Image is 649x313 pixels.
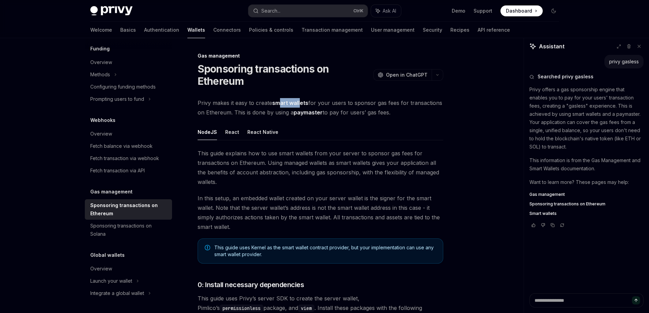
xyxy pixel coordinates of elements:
button: Toggle dark mode [548,5,559,16]
a: Basics [120,22,136,38]
a: Policies & controls [249,22,293,38]
button: Searched privy gasless [529,73,644,80]
button: React Native [247,124,278,140]
span: Ctrl K [353,8,364,14]
div: Search... [261,7,280,15]
span: This guide explains how to use smart wallets from your server to sponsor gas fees for transaction... [198,148,443,187]
button: Search...CtrlK [248,5,368,17]
a: API reference [478,22,510,38]
span: Smart wallets [529,211,557,216]
div: Overview [90,130,112,138]
a: Support [474,7,492,14]
a: Configuring funding methods [85,81,172,93]
span: Searched privy gasless [538,73,593,80]
a: paymaster [294,109,323,116]
div: Overview [90,58,112,66]
h5: Gas management [90,188,133,196]
button: Open in ChatGPT [373,69,432,81]
span: Assistant [539,42,565,50]
span: Privy makes it easy to create for your users to sponsor gas fees for transactions on Ethereum. Th... [198,98,443,117]
span: In this setup, an embedded wallet created on your server wallet is the signer for the smart walle... [198,193,443,232]
a: Smart wallets [529,211,644,216]
div: Sponsoring transactions on Ethereum [90,201,168,218]
button: Send message [632,296,640,304]
a: Sponsoring transactions on Solana [85,220,172,240]
div: Configuring funding methods [90,83,156,91]
a: Overview [85,56,172,68]
div: Prompting users to fund [90,95,144,103]
span: Ask AI [383,7,396,14]
span: Gas management [529,192,565,197]
a: Wallets [187,22,205,38]
span: Dashboard [506,7,532,14]
a: Demo [452,7,465,14]
a: Authentication [144,22,179,38]
a: Fetch balance via webhook [85,140,172,152]
span: 0: Install necessary dependencies [198,280,304,289]
a: Fetch transaction via API [85,165,172,177]
svg: Note [205,245,210,250]
span: Open in ChatGPT [386,72,428,78]
div: Sponsoring transactions on Solana [90,222,168,238]
img: dark logo [90,6,133,16]
button: NodeJS [198,124,217,140]
div: Methods [90,71,110,79]
a: Connectors [213,22,241,38]
code: permissionless [220,304,263,312]
a: Welcome [90,22,112,38]
a: Dashboard [500,5,543,16]
h5: Webhooks [90,116,115,124]
a: Overview [85,128,172,140]
button: React [225,124,239,140]
div: Fetch balance via webhook [90,142,153,150]
p: Want to learn more? These pages may help: [529,178,644,186]
span: Sponsoring transactions on Ethereum [529,201,605,207]
a: Fetch transaction via webhook [85,152,172,165]
h1: Sponsoring transactions on Ethereum [198,63,371,87]
a: Sponsoring transactions on Ethereum [529,201,644,207]
div: Launch your wallet [90,277,132,285]
h5: Global wallets [90,251,125,259]
div: Gas management [198,52,443,59]
a: Sponsoring transactions on Ethereum [85,199,172,220]
code: viem [298,304,314,312]
p: Privy offers a gas sponsorship engine that enables you to pay for your users' transaction fees, c... [529,85,644,151]
a: Security [423,22,442,38]
div: Integrate a global wallet [90,289,144,297]
div: privy gasless [609,58,639,65]
a: Overview [85,263,172,275]
a: Recipes [450,22,469,38]
a: User management [371,22,415,38]
strong: smart wallets [272,99,308,106]
a: Transaction management [302,22,363,38]
span: This guide uses Kernel as the smart wallet contract provider, but your implementation can use any... [214,244,436,258]
p: This information is from the Gas Management and Smart Wallets documentation. [529,156,644,173]
div: Fetch transaction via API [90,167,145,175]
div: Fetch transaction via webhook [90,154,159,162]
button: Ask AI [371,5,401,17]
a: Gas management [529,192,644,197]
div: Overview [90,265,112,273]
